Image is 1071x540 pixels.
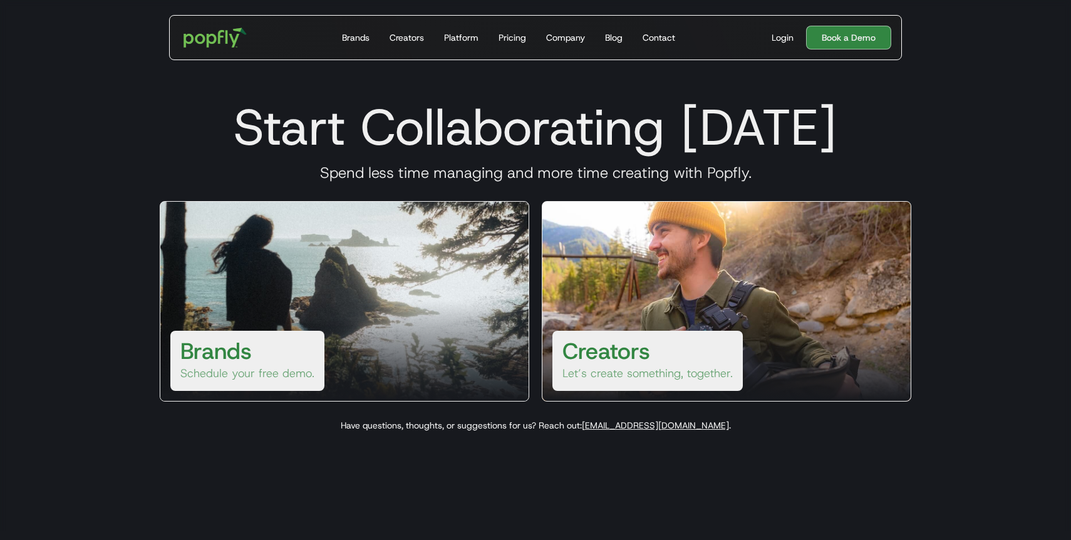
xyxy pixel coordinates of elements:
[582,420,729,431] a: [EMAIL_ADDRESS][DOMAIN_NAME]
[542,201,911,402] a: CreatorsLet’s create something, together.
[806,26,891,49] a: Book a Demo
[385,16,429,60] a: Creators
[546,31,585,44] div: Company
[175,19,256,56] a: home
[767,31,799,44] a: Login
[145,164,926,182] h3: Spend less time managing and more time creating with Popfly.
[145,97,926,157] h1: Start Collaborating [DATE]
[439,16,484,60] a: Platform
[499,31,526,44] div: Pricing
[180,366,314,381] p: Schedule your free demo.
[772,31,794,44] div: Login
[541,16,590,60] a: Company
[337,16,375,60] a: Brands
[145,419,926,432] p: Have questions, thoughts, or suggestions for us? Reach out: .
[562,336,650,366] h3: Creators
[643,31,675,44] div: Contact
[562,366,733,381] p: Let’s create something, together.
[390,31,424,44] div: Creators
[342,31,370,44] div: Brands
[638,16,680,60] a: Contact
[494,16,531,60] a: Pricing
[605,31,623,44] div: Blog
[600,16,628,60] a: Blog
[180,336,252,366] h3: Brands
[444,31,479,44] div: Platform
